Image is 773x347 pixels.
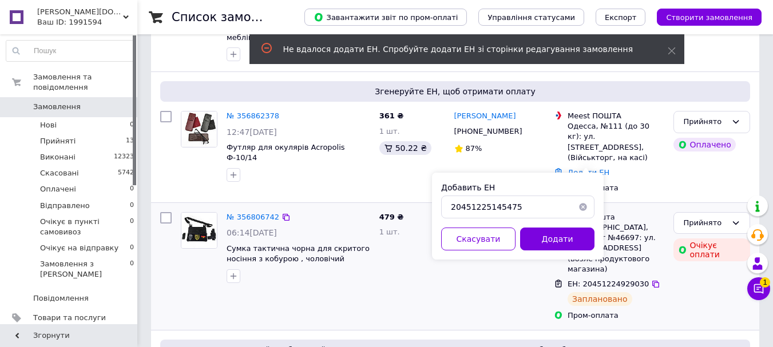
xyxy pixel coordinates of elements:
div: Прийнято [683,116,727,128]
span: stepler.in.ua - товари для Туризму | Спорту | Активного Відпочинку [37,7,123,17]
div: Пром-оплата [568,183,664,193]
a: № 356806742 [227,213,279,221]
div: 50.22 ₴ [379,141,431,155]
div: [GEOGRAPHIC_DATA], Почтомат №46697: ул. [STREET_ADDRESS] (возле продуктового магазина) [568,222,664,274]
span: 1 шт. [379,228,400,236]
div: Пром-оплата [568,310,664,321]
span: 479 ₴ [379,213,404,221]
div: Meest ПОШТА [568,111,664,121]
span: Повідомлення [33,293,89,304]
span: Нові [40,120,57,130]
div: Нова Пошта [568,212,664,222]
span: 0 [130,217,134,237]
span: 361 ₴ [379,111,404,120]
span: Експорт [605,13,637,22]
a: [PERSON_NAME] [454,111,516,122]
button: Експорт [596,9,646,26]
label: Добавить ЕН [441,183,495,192]
span: 0 [130,184,134,194]
div: Очікує оплати [673,238,750,261]
span: 1 шт. [379,127,400,135]
button: Очистить [572,196,594,218]
span: Згенеруйте ЕН, щоб отримати оплату [165,86,746,97]
span: 0 [130,259,134,280]
span: Виконані [40,152,76,162]
span: Прийняті [40,136,76,146]
span: Створити замовлення [666,13,752,22]
button: Створити замовлення [657,9,762,26]
a: Ремонтний набір для матраців та меблів з ПВХ IntexPool 33331, клей 40 г, 3 види латок 14 х 10 см [227,22,363,52]
a: Додати ЕН [568,168,609,177]
div: Одесса, №111 (до 30 кг): ул. [STREET_ADDRESS], (Військторг, на касі) [568,121,664,163]
span: Управління статусами [487,13,575,22]
div: [PHONE_NUMBER] [452,124,525,139]
span: 12323 [114,152,134,162]
div: Оплачено [673,138,735,151]
span: Завантажити звіт по пром-оплаті [314,12,458,22]
div: Не вдалося додати ЕН. Спробуйте додати ЕН зі сторінки редагування замовлення [283,43,639,55]
span: ЕН: 20451224929030 [568,280,649,288]
span: Замовлення з [PERSON_NAME] [40,259,130,280]
a: Створити замовлення [645,13,762,21]
span: Очікує на відправку [40,243,118,253]
input: Пошук [6,41,134,61]
span: Відправлено [40,201,90,211]
span: 5742 [118,168,134,178]
button: Чат з покупцем1 [747,277,770,300]
button: Завантажити звіт по пром-оплаті [304,9,467,26]
a: № 356862378 [227,111,279,120]
span: Очікує в пункті самовивоз [40,217,130,237]
span: 06:14[DATE] [227,228,277,237]
div: Ваш ID: 1991594 [37,17,137,27]
span: 87% [466,144,482,153]
img: Фото товару [181,213,217,248]
span: 12:47[DATE] [227,127,277,137]
span: Скасовані [40,168,79,178]
div: Заплановано [568,292,632,306]
span: 0 [130,243,134,253]
button: Додати [520,228,594,250]
h1: Список замовлень [172,10,288,24]
a: Фото товару [181,111,217,147]
span: 13 [126,136,134,146]
img: Фото товару [181,111,217,147]
a: Фото товару [181,212,217,249]
a: Футляр для окулярів Acropolis Ф-10/14 [227,143,345,162]
div: Прийнято [683,217,727,229]
span: Замовлення та повідомлення [33,72,137,93]
span: Замовлення [33,102,81,112]
span: 0 [130,120,134,130]
span: 0 [130,201,134,211]
button: Скасувати [441,228,516,250]
a: Сумка тактична чорна для скритого носіння з кобурою , чоловічий месенджер з кордури [227,244,370,274]
button: Управління статусами [478,9,584,26]
span: 1 [760,277,770,288]
span: Товари та послуги [33,313,106,323]
span: Оплачені [40,184,76,194]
